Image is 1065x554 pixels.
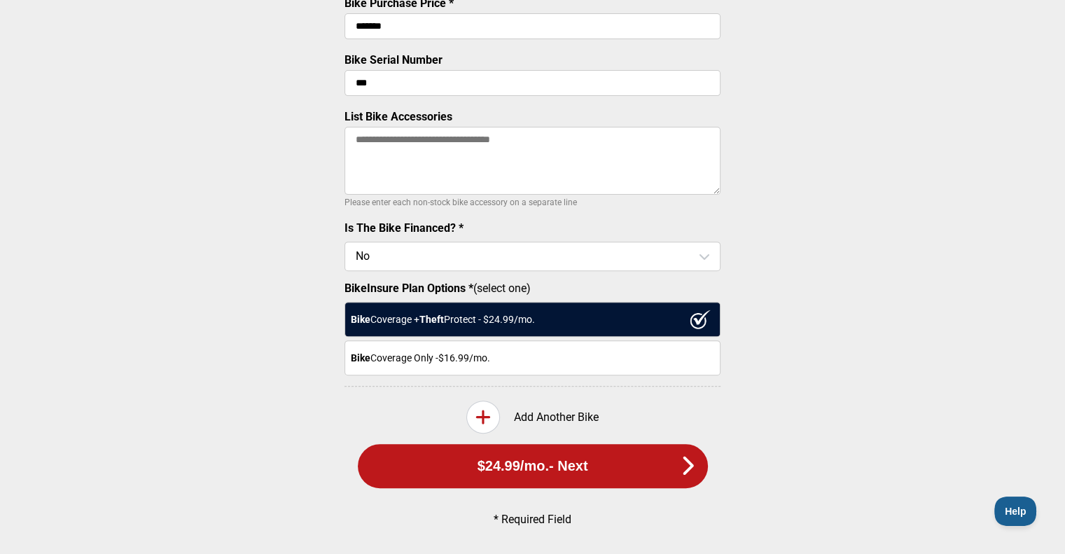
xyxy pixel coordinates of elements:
label: List Bike Accessories [344,110,452,123]
button: $24.99/mo.- Next [358,444,708,488]
label: Is The Bike Financed? * [344,221,464,235]
iframe: Toggle Customer Support [994,497,1037,526]
span: /mo. [520,458,549,474]
strong: Bike [351,314,370,325]
strong: Theft [419,314,444,325]
p: * Required Field [368,513,697,526]
label: (select one) [344,282,721,295]
p: Please enter each non-stock bike accessory on a separate line [344,194,721,211]
strong: Bike [351,352,370,363]
div: Coverage Only - $16.99 /mo. [344,340,721,375]
div: Add Another Bike [344,401,721,434]
strong: BikeInsure Plan Options * [344,282,473,295]
div: Coverage + Protect - $ 24.99 /mo. [344,302,721,337]
img: ux1sgP1Haf775SAghJI38DyDlYP+32lKFAAAAAElFTkSuQmCC [690,310,711,329]
label: Bike Serial Number [344,53,443,67]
